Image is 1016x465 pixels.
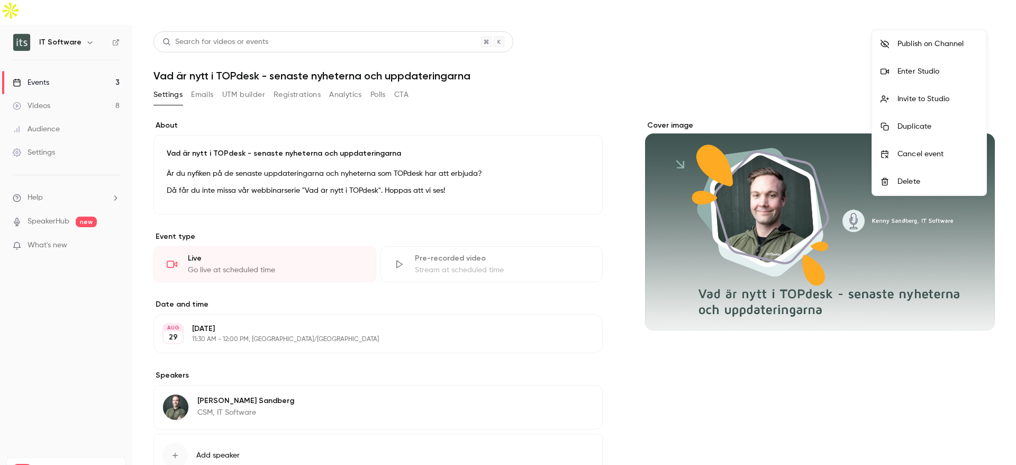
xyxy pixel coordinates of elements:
div: Delete [897,176,978,187]
div: Enter Studio [897,66,978,77]
div: Duplicate [897,121,978,132]
div: Cancel event [897,149,978,159]
div: Publish on Channel [897,39,978,49]
div: Invite to Studio [897,94,978,104]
